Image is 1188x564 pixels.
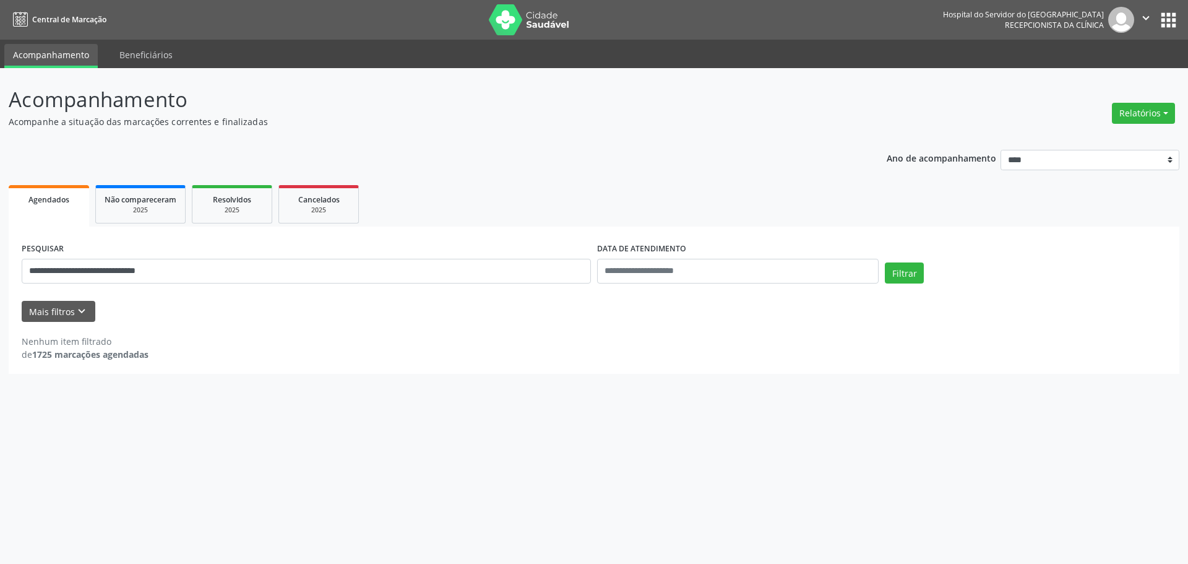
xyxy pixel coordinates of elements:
div: Hospital do Servidor do [GEOGRAPHIC_DATA] [943,9,1104,20]
p: Acompanhamento [9,84,828,115]
button:  [1134,7,1158,33]
a: Acompanhamento [4,44,98,68]
span: Central de Marcação [32,14,106,25]
div: Nenhum item filtrado [22,335,148,348]
div: de [22,348,148,361]
span: Cancelados [298,194,340,205]
p: Ano de acompanhamento [887,150,996,165]
i:  [1139,11,1153,25]
div: 2025 [288,206,350,215]
strong: 1725 marcações agendadas [32,349,148,360]
span: Resolvidos [213,194,251,205]
label: PESQUISAR [22,240,64,259]
button: apps [1158,9,1179,31]
i: keyboard_arrow_down [75,305,88,318]
span: Não compareceram [105,194,176,205]
button: Filtrar [885,262,924,284]
span: Recepcionista da clínica [1005,20,1104,30]
a: Central de Marcação [9,9,106,30]
label: DATA DE ATENDIMENTO [597,240,686,259]
button: Mais filtroskeyboard_arrow_down [22,301,95,323]
span: Agendados [28,194,69,205]
p: Acompanhe a situação das marcações correntes e finalizadas [9,115,828,128]
a: Beneficiários [111,44,181,66]
div: 2025 [105,206,176,215]
img: img [1108,7,1134,33]
div: 2025 [201,206,263,215]
button: Relatórios [1112,103,1175,124]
